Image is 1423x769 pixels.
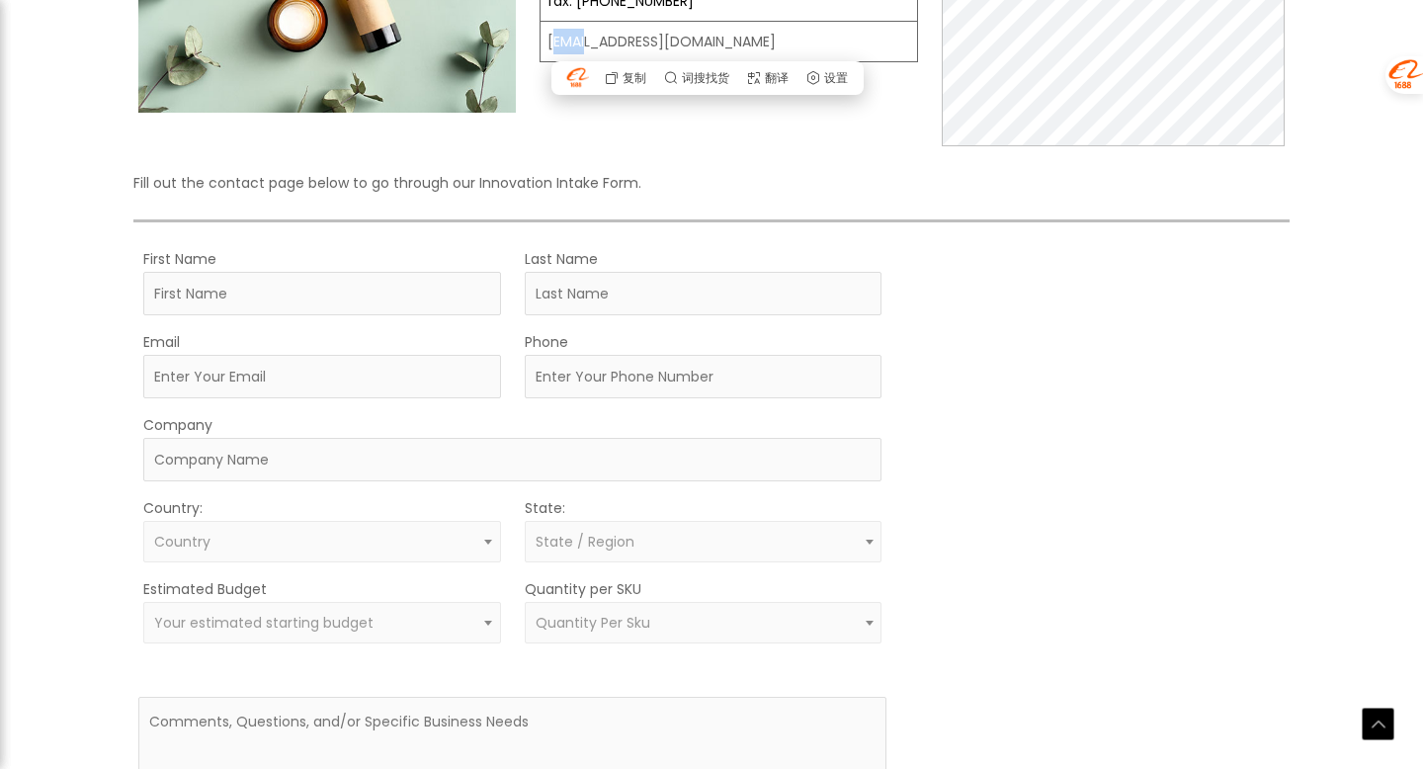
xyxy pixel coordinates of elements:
[154,613,374,633] span: Your estimated starting budget
[143,412,212,438] label: Company
[143,495,203,521] label: Country:
[143,246,216,272] label: First Name
[525,576,641,602] label: Quantity per SKU
[143,438,882,481] input: Company Name
[154,532,210,552] span: Country
[143,329,180,355] label: Email
[525,329,568,355] label: Phone
[541,22,918,62] td: [EMAIL_ADDRESS][DOMAIN_NAME]
[133,170,1291,196] p: Fill out the contact page below to go through our Innovation Intake Form.
[525,355,882,398] input: Enter Your Phone Number
[525,246,598,272] label: Last Name
[536,613,650,633] span: Quantity Per Sku
[525,495,565,521] label: State:
[536,532,634,552] span: State / Region
[143,272,501,315] input: First Name
[143,576,267,602] label: Estimated Budget
[525,272,882,315] input: Last Name
[143,355,501,398] input: Enter Your Email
